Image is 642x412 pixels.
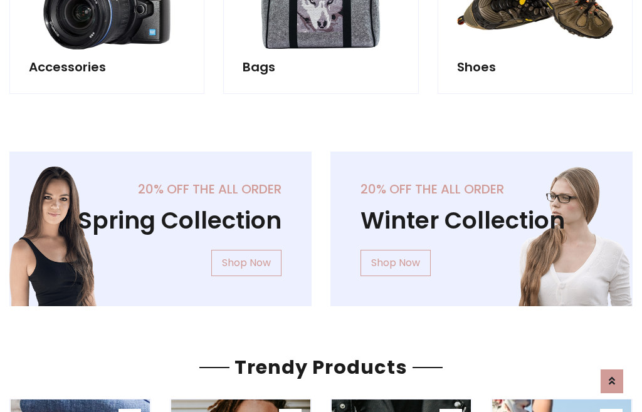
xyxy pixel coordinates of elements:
span: Trendy Products [229,354,413,381]
h5: 20% off the all order [360,182,603,197]
a: Shop Now [211,250,282,276]
h5: Bags [243,59,399,75]
h5: 20% off the all order [39,182,282,197]
h5: Shoes [457,59,613,75]
a: Shop Now [360,250,431,276]
h5: Accessories [29,59,185,75]
h1: Winter Collection [360,207,603,235]
h1: Spring Collection [39,207,282,235]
